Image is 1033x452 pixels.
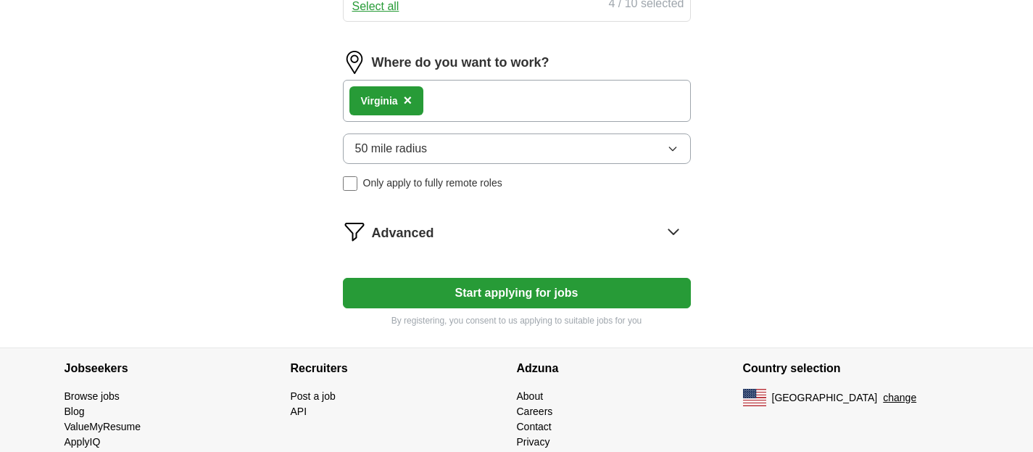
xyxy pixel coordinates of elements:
[404,92,412,108] span: ×
[65,421,141,432] a: ValueMyResume
[772,390,878,406] span: [GEOGRAPHIC_DATA]
[363,176,502,191] span: Only apply to fully remote roles
[743,389,766,406] img: US flag
[343,220,366,243] img: filter
[343,51,366,74] img: location.png
[343,314,691,327] p: By registering, you consent to us applying to suitable jobs for you
[361,94,398,109] div: rginia
[343,176,357,191] input: Only apply to fully remote roles
[343,278,691,308] button: Start applying for jobs
[65,436,101,448] a: ApplyIQ
[65,390,120,402] a: Browse jobs
[343,133,691,164] button: 50 mile radius
[65,406,85,417] a: Blog
[517,436,550,448] a: Privacy
[361,95,370,107] strong: Vi
[355,140,428,157] span: 50 mile radius
[517,421,552,432] a: Contact
[404,90,412,112] button: ×
[517,406,553,417] a: Careers
[883,390,916,406] button: change
[743,348,969,389] h4: Country selection
[372,53,549,73] label: Where do you want to work?
[291,390,336,402] a: Post a job
[291,406,307,417] a: API
[372,223,434,243] span: Advanced
[517,390,544,402] a: About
